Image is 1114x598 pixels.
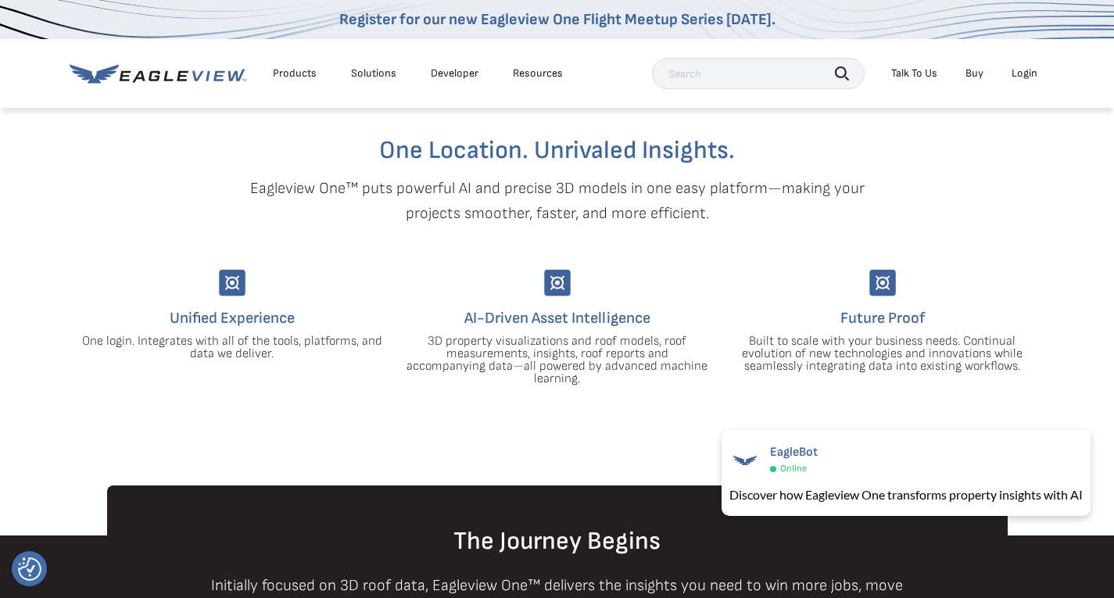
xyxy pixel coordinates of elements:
[732,335,1033,373] p: Built to scale with your business needs. Continual evolution of new technologies and innovations ...
[732,306,1033,331] h4: Future Proof
[965,66,983,81] a: Buy
[729,445,761,476] img: EagleBot
[652,58,865,89] input: Search
[407,335,708,385] p: 3D property visualizations and roof models, roof measurements, insights, roof reports and accompa...
[339,10,776,29] a: Register for our new Eagleview One Flight Meetup Series [DATE].
[81,335,383,360] p: One login. Integrates with all of the tools, platforms, and data we deliver.
[107,529,1008,554] h2: The Journey Begins
[18,557,41,581] img: Revisit consent button
[544,270,571,296] img: Group-9744.svg
[223,176,892,226] p: Eagleview One™ puts powerful AI and precise 3D models in one easy platform—making your projects s...
[81,138,1033,163] h2: One Location. Unrivaled Insights.
[869,270,896,296] img: Group-9744.svg
[431,66,478,81] a: Developer
[219,270,245,296] img: Group-9744.svg
[1012,66,1037,81] div: Login
[18,557,41,581] button: Consent Preferences
[407,306,708,331] h4: AI-Driven Asset Intelligence
[729,485,1083,504] div: Discover how Eagleview One transforms property insights with AI
[891,66,937,81] div: Talk To Us
[81,306,383,331] h4: Unified Experience
[513,66,563,81] div: Resources
[273,66,317,81] div: Products
[770,445,818,460] span: EagleBot
[351,66,396,81] div: Solutions
[780,463,807,474] span: Online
